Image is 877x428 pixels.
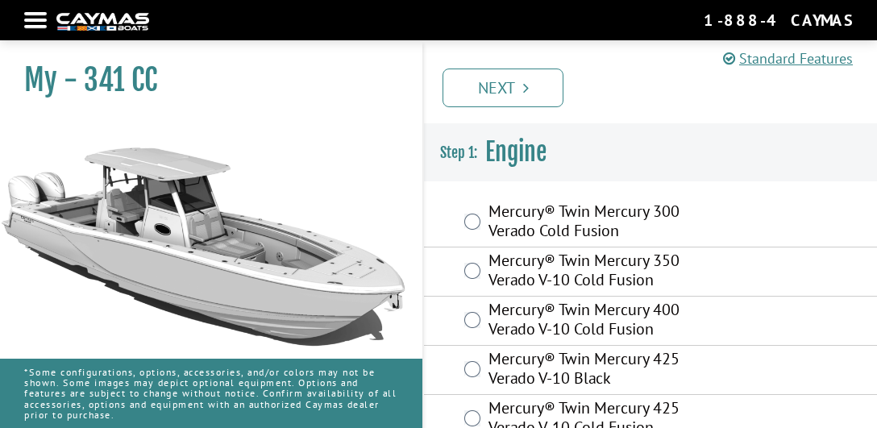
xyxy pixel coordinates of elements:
label: Mercury® Twin Mercury 300 Verado Cold Fusion [488,202,721,244]
h3: Engine [424,123,877,182]
div: 1-888-4CAYMAS [704,10,853,31]
ul: Pagination [438,66,877,107]
p: *Some configurations, options, accessories, and/or colors may not be shown. Some images may depic... [24,359,398,428]
h1: My - 341 CC [24,62,382,98]
label: Mercury® Twin Mercury 350 Verado V-10 Cold Fusion [488,251,721,293]
a: Next [443,69,563,107]
label: Mercury® Twin Mercury 425 Verado V-10 Black [488,349,721,392]
a: Standard Features [723,48,853,69]
label: Mercury® Twin Mercury 400 Verado V-10 Cold Fusion [488,300,721,343]
img: white-logo-c9c8dbefe5ff5ceceb0f0178aa75bf4bb51f6bca0971e226c86eb53dfe498488.png [56,13,149,30]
